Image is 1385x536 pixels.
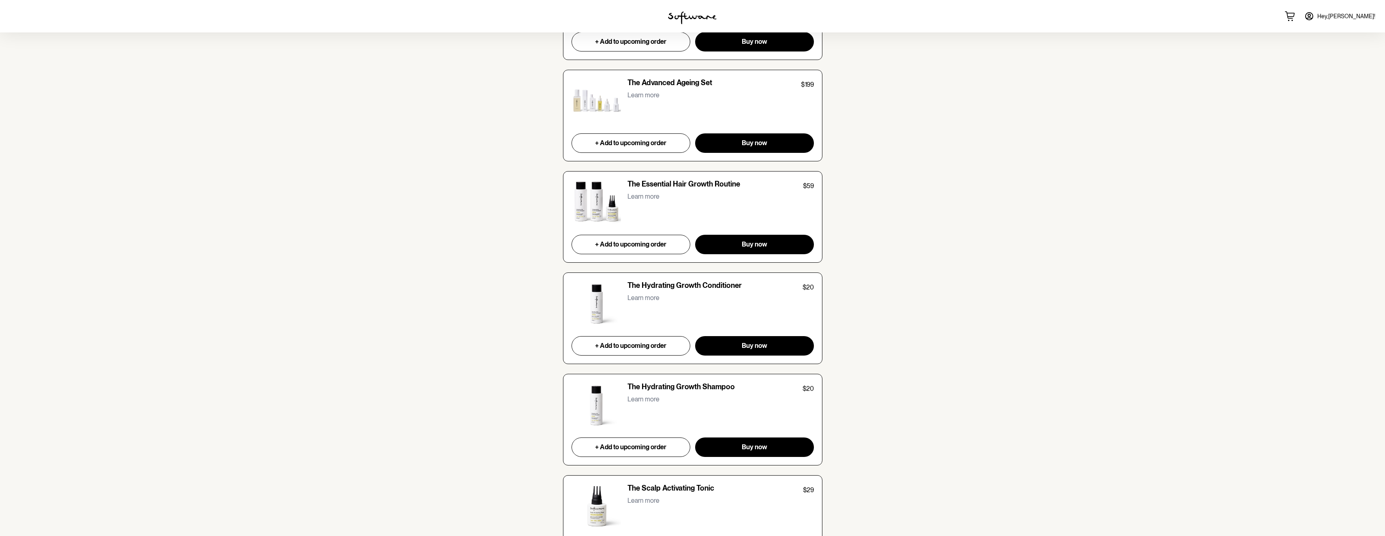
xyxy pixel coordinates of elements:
p: The Hydrating Growth Conditioner [627,281,742,292]
span: Buy now [742,139,767,147]
span: + Add to upcoming order [595,240,666,248]
button: + Add to upcoming order [572,235,691,254]
button: + Add to upcoming order [572,437,691,457]
p: $59 [803,181,814,191]
p: Learn more [627,91,659,99]
span: Buy now [742,342,767,349]
p: Learn more [627,395,659,403]
button: + Add to upcoming order [572,32,691,51]
p: The Advanced Ageing Set [627,78,712,90]
img: The Scalp Activating Tonic product [572,484,621,529]
p: The Essential Hair Growth Routine [627,180,740,191]
p: Learn more [627,497,659,504]
span: + Add to upcoming order [595,139,666,147]
button: Learn more [627,394,659,405]
span: Buy now [742,443,767,451]
img: software logo [668,11,717,24]
button: + Add to upcoming order [572,336,691,356]
p: $20 [803,384,814,394]
img: The Hydrating Growth Conditioner product [572,281,621,326]
p: $199 [801,80,813,90]
img: The Essential Hair Growth Routine product [572,180,621,225]
p: The Hydrating Growth Shampoo [627,382,735,394]
img: The Hydrating Growth Shampoo product [572,382,621,428]
span: + Add to upcoming order [595,38,666,45]
button: Buy now [695,133,813,153]
span: + Add to upcoming order [595,443,666,451]
span: Hey, [PERSON_NAME] ! [1317,13,1375,20]
img: The Advanced Ageing Set product [572,78,621,124]
button: Buy now [695,336,813,356]
p: Learn more [627,193,659,200]
span: Buy now [742,38,767,45]
p: $29 [803,485,814,495]
button: Learn more [627,495,659,506]
button: + Add to upcoming order [572,133,691,153]
button: Learn more [627,191,659,202]
p: Learn more [627,294,659,302]
p: The Scalp Activating Tonic [627,484,714,495]
button: Buy now [695,437,813,457]
button: Buy now [695,32,813,51]
span: Buy now [742,240,767,248]
button: Buy now [695,235,813,254]
a: Hey,[PERSON_NAME]! [1299,6,1380,26]
button: Learn more [627,90,659,101]
span: + Add to upcoming order [595,342,666,349]
button: Learn more [627,292,659,303]
p: $20 [803,283,814,292]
